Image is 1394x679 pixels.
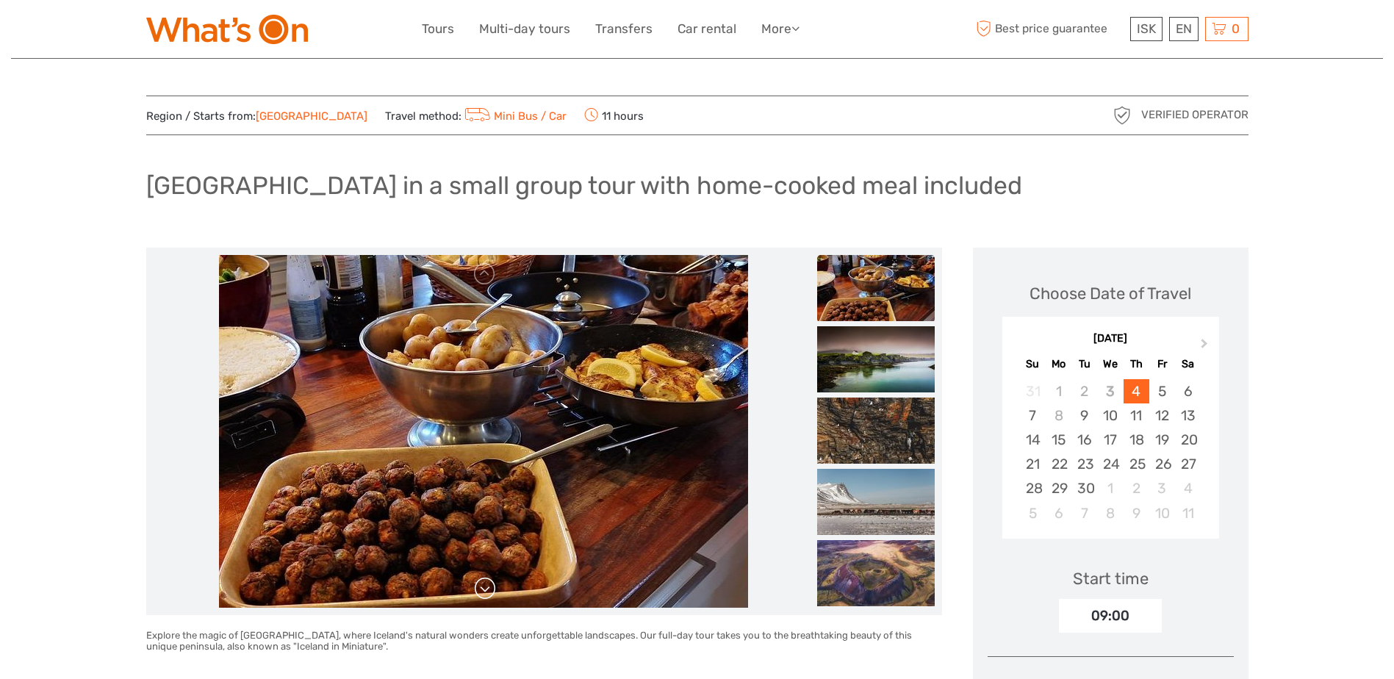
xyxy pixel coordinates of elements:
[146,630,942,653] h6: Explore the magic of [GEOGRAPHIC_DATA], where Iceland's natural wonders create unforgettable land...
[1020,452,1046,476] div: Choose Sunday, September 21st, 2025
[422,18,454,40] a: Tours
[146,109,367,124] span: Region / Starts from:
[584,105,644,126] span: 11 hours
[1046,501,1071,525] div: Choose Monday, October 6th, 2025
[1046,403,1071,428] div: Not available Monday, September 8th, 2025
[1124,354,1149,374] div: Th
[817,326,935,392] img: 727d803917be480b8c1b49bee43b70c8_slider_thumbnail.jpg
[1097,501,1123,525] div: Choose Wednesday, October 8th, 2025
[1020,379,1046,403] div: Not available Sunday, August 31st, 2025
[1020,403,1046,428] div: Choose Sunday, September 7th, 2025
[1169,17,1199,41] div: EN
[1229,21,1242,36] span: 0
[817,469,935,535] img: bd53807cb7164d9e938125fba2b2513c_slider_thumbnail.jpg
[1097,428,1123,452] div: Choose Wednesday, September 17th, 2025
[817,540,935,606] img: 30e26184813949e99051581a0fbddf6c_slider_thumbnail.jpg
[256,109,367,123] a: [GEOGRAPHIC_DATA]
[1046,379,1071,403] div: Not available Monday, September 1st, 2025
[1175,403,1201,428] div: Choose Saturday, September 13th, 2025
[1149,403,1175,428] div: Choose Friday, September 12th, 2025
[146,170,1022,201] h1: [GEOGRAPHIC_DATA] in a small group tour with home-cooked meal included
[1046,354,1071,374] div: Mo
[169,23,187,40] button: Open LiveChat chat widget
[1020,476,1046,500] div: Choose Sunday, September 28th, 2025
[1175,501,1201,525] div: Choose Saturday, October 11th, 2025
[1175,354,1201,374] div: Sa
[1110,104,1134,127] img: verified_operator_grey_128.png
[1124,452,1149,476] div: Choose Thursday, September 25th, 2025
[1175,428,1201,452] div: Choose Saturday, September 20th, 2025
[21,26,166,37] p: We're away right now. Please check back later!
[1059,599,1162,633] div: 09:00
[1097,403,1123,428] div: Choose Wednesday, September 10th, 2025
[1124,428,1149,452] div: Choose Thursday, September 18th, 2025
[479,18,570,40] a: Multi-day tours
[973,17,1127,41] span: Best price guarantee
[1149,501,1175,525] div: Choose Friday, October 10th, 2025
[1030,282,1191,305] div: Choose Date of Travel
[595,18,653,40] a: Transfers
[1124,476,1149,500] div: Choose Thursday, October 2nd, 2025
[1149,354,1175,374] div: Fr
[1046,476,1071,500] div: Choose Monday, September 29th, 2025
[678,18,736,40] a: Car rental
[1071,428,1097,452] div: Choose Tuesday, September 16th, 2025
[1071,476,1097,500] div: Choose Tuesday, September 30th, 2025
[219,255,748,608] img: 6dc331e2f77f4ef5b093fa916e039999_main_slider.jpg
[1073,567,1149,590] div: Start time
[1046,452,1071,476] div: Choose Monday, September 22nd, 2025
[1071,501,1097,525] div: Choose Tuesday, October 7th, 2025
[1020,428,1046,452] div: Choose Sunday, September 14th, 2025
[1149,452,1175,476] div: Choose Friday, September 26th, 2025
[1097,452,1123,476] div: Choose Wednesday, September 24th, 2025
[1124,379,1149,403] div: Choose Thursday, September 4th, 2025
[1149,379,1175,403] div: Choose Friday, September 5th, 2025
[1124,403,1149,428] div: Choose Thursday, September 11th, 2025
[146,15,308,44] img: What's On
[461,109,567,123] a: Mini Bus / Car
[1175,379,1201,403] div: Choose Saturday, September 6th, 2025
[1149,476,1175,500] div: Choose Friday, October 3rd, 2025
[1071,354,1097,374] div: Tu
[1194,335,1218,359] button: Next Month
[1020,501,1046,525] div: Choose Sunday, October 5th, 2025
[1097,354,1123,374] div: We
[1046,428,1071,452] div: Choose Monday, September 15th, 2025
[1175,476,1201,500] div: Choose Saturday, October 4th, 2025
[385,105,567,126] span: Travel method:
[1007,379,1214,525] div: month 2025-09
[761,18,800,40] a: More
[1071,403,1097,428] div: Choose Tuesday, September 9th, 2025
[1097,379,1123,403] div: Not available Wednesday, September 3rd, 2025
[817,255,935,321] img: 6dc331e2f77f4ef5b093fa916e039999_slider_thumbnail.jpg
[1020,354,1046,374] div: Su
[1097,476,1123,500] div: Choose Wednesday, October 1st, 2025
[1071,452,1097,476] div: Choose Tuesday, September 23rd, 2025
[1137,21,1156,36] span: ISK
[1141,107,1249,123] span: Verified Operator
[1124,501,1149,525] div: Choose Thursday, October 9th, 2025
[1002,331,1219,347] div: [DATE]
[1149,428,1175,452] div: Choose Friday, September 19th, 2025
[1175,452,1201,476] div: Choose Saturday, September 27th, 2025
[817,398,935,464] img: a0ca269c64c04af6abd2ea20f8622a4b_slider_thumbnail.jpg
[1071,379,1097,403] div: Not available Tuesday, September 2nd, 2025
